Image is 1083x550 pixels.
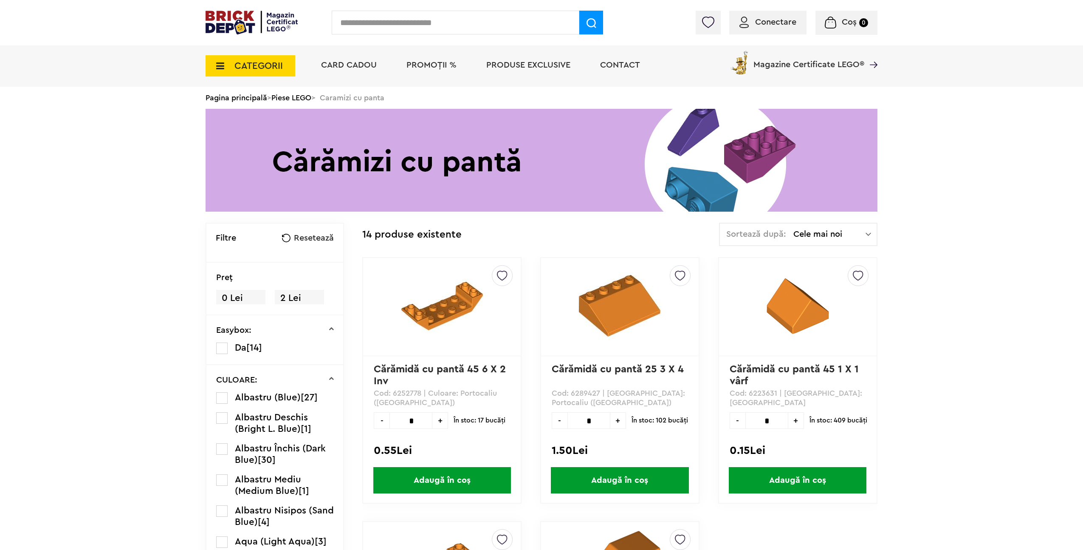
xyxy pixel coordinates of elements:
[432,412,448,429] span: +
[258,517,270,527] span: [4]
[864,49,877,58] a: Magazine Certificate LEGO®
[579,265,660,347] img: Cărămidă cu pantă 25 3 X 4
[406,61,457,69] a: PROMOȚII %
[216,326,251,335] p: Easybox:
[216,290,265,306] span: 0 Lei
[755,18,796,26] span: Conectare
[294,234,334,242] span: Resetează
[757,265,838,347] img: Cărămidă cu pantă 45 1 X 1 vârf
[401,265,483,347] img: Cărămidă cu pantă 45 6 X 2 Inv
[206,94,267,102] a: Pagina principală
[271,94,311,102] a: Piese LEGO
[552,412,567,429] span: -
[730,412,745,429] span: -
[552,388,688,408] p: Cod: 6289427 | [GEOGRAPHIC_DATA]: Portocaliu ([GEOGRAPHIC_DATA])
[486,61,570,69] a: Produse exclusive
[301,424,311,434] span: [1]
[373,467,511,493] span: Adaugă în coș
[206,87,877,109] div: > > Caramizi cu panta
[729,467,866,493] span: Adaugă în coș
[719,467,877,493] a: Adaugă în coș
[632,412,688,429] span: În stoc: 102 bucăţi
[235,393,301,402] span: Albastru (Blue)
[258,455,276,465] span: [30]
[374,388,510,408] p: Cod: 6252778 | Culoare: Portocaliu ([GEOGRAPHIC_DATA])
[362,223,462,247] div: 14 produse existente
[374,412,389,429] span: -
[842,18,857,26] span: Coș
[600,61,640,69] a: Contact
[216,234,236,242] p: Filtre
[216,376,257,384] p: CULOARE:
[275,290,324,306] span: 2 Lei
[610,412,626,429] span: +
[730,445,866,456] div: 0.15Lei
[730,364,861,386] a: Cărămidă cu pantă 45 1 X 1 vârf
[235,343,246,352] span: Da
[299,486,309,496] span: [1]
[552,445,688,456] div: 1.50Lei
[809,412,867,429] span: În stoc: 409 bucăţi
[206,109,877,212] img: Caramizi cu panta
[454,412,505,429] span: În stoc: 17 bucăţi
[235,475,301,496] span: Albastru Mediu (Medium Blue)
[315,537,327,546] span: [3]
[739,18,796,26] a: Conectare
[246,343,262,352] span: [14]
[793,230,866,238] span: Cele mai noi
[551,467,688,493] span: Adaugă în coș
[235,506,334,527] span: Albastru Nisipos (Sand Blue)
[730,388,866,408] p: Cod: 6223631 | [GEOGRAPHIC_DATA]: [GEOGRAPHIC_DATA] ([GEOGRAPHIC_DATA])
[374,364,509,386] a: Cărămidă cu pantă 45 6 X 2 Inv
[321,61,377,69] a: Card Cadou
[552,364,684,374] a: Cărămidă cu pantă 25 3 X 4
[753,49,864,69] span: Magazine Certificate LEGO®
[541,467,699,493] a: Adaugă în coș
[788,412,804,429] span: +
[859,18,868,27] small: 0
[374,445,510,456] div: 0.55Lei
[235,537,315,546] span: Aqua (Light Aqua)
[363,467,521,493] a: Adaugă în coș
[234,61,283,71] span: CATEGORII
[726,230,786,238] span: Sortează după:
[216,273,233,282] p: Preţ
[301,393,318,402] span: [27]
[235,444,326,465] span: Albastru Închis (Dark Blue)
[235,413,308,434] span: Albastru Deschis (Bright L. Blue)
